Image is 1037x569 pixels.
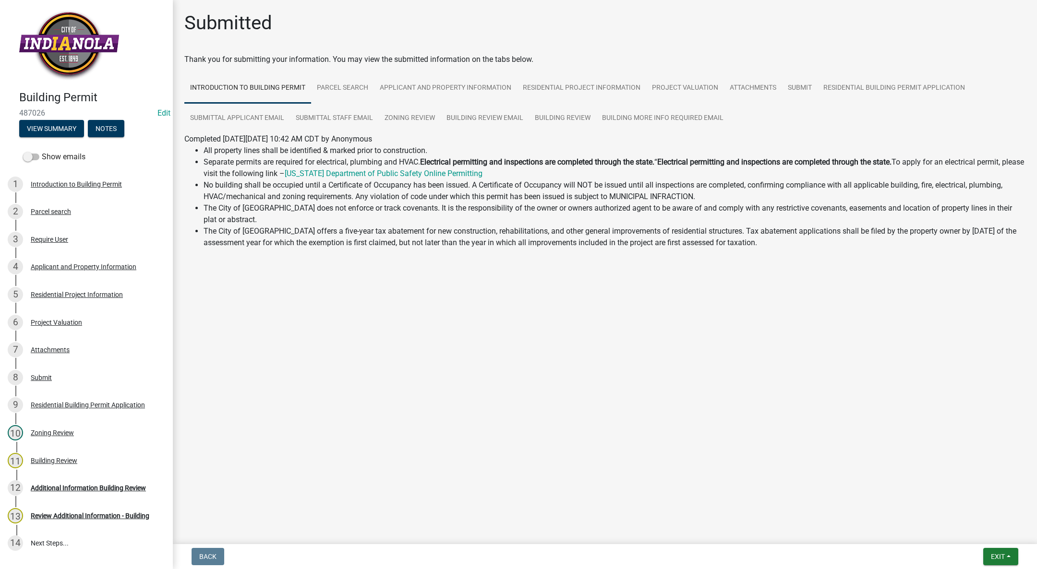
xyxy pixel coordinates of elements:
[157,108,170,118] a: Edit
[8,508,23,523] div: 13
[441,103,529,134] a: Building Review Email
[88,125,124,133] wm-modal-confirm: Notes
[23,151,85,163] label: Show emails
[646,73,724,104] a: Project Valuation
[8,315,23,330] div: 6
[19,125,84,133] wm-modal-confirm: Summary
[31,263,136,270] div: Applicant and Property Information
[8,259,23,274] div: 4
[31,457,77,464] div: Building Review
[724,73,782,104] a: Attachments
[184,73,311,104] a: Introduction to Building Permit
[657,157,892,166] strong: Electrical permitting and inspections are completed through the state.
[983,548,1018,565] button: Exit
[374,73,517,104] a: Applicant and Property Information
[8,397,23,413] div: 9
[192,548,224,565] button: Back
[184,12,272,35] h1: Submitted
[8,342,23,357] div: 7
[420,157,654,166] strong: Electrical permitting and inspections are completed through the state.
[184,103,290,134] a: Submittal Applicant Email
[31,485,146,491] div: Additional Information Building Review
[8,370,23,385] div: 8
[782,73,818,104] a: Submit
[19,91,165,105] h4: Building Permit
[31,291,123,298] div: Residential Project Information
[19,108,154,118] span: 487026
[204,179,1025,202] li: No building shall be occupied until a Certificate of Occupancy has been issued. A Certificate of ...
[31,346,70,353] div: Attachments
[88,120,124,137] button: Notes
[818,73,971,104] a: Residential Building Permit Application
[204,225,1025,249] li: The City of [GEOGRAPHIC_DATA] offers a five-year tax abatement for new construction, rehabilitati...
[19,120,84,137] button: View Summary
[31,402,145,408] div: Residential Building Permit Application
[31,181,122,188] div: Introduction to Building Permit
[8,177,23,192] div: 1
[8,287,23,302] div: 5
[31,236,68,243] div: Require User
[31,319,82,326] div: Project Valuation
[8,480,23,496] div: 12
[31,429,74,436] div: Zoning Review
[8,204,23,219] div: 2
[8,535,23,551] div: 14
[184,134,372,143] span: Completed [DATE][DATE] 10:42 AM CDT by Anonymous
[991,553,1005,560] span: Exit
[31,512,149,519] div: Review Additional Information - Building
[204,156,1025,179] li: Separate permits are required for electrical, plumbing and HVAC. “ To apply for an electrical per...
[31,374,52,381] div: Submit
[157,108,170,118] wm-modal-confirm: Edit Application Number
[379,103,441,134] a: Zoning Review
[8,232,23,247] div: 3
[517,73,646,104] a: Residential Project Information
[596,103,729,134] a: Building More Info Required Email
[204,145,1025,156] li: All property lines shall be identified & marked prior to construction.
[204,202,1025,225] li: The City of [GEOGRAPHIC_DATA] does not enforce or track covenants. It is the responsibility of th...
[31,208,71,215] div: Parcel search
[529,103,596,134] a: Building Review
[184,54,1025,65] div: Thank you for submitting your information. You may view the submitted information on the tabs below.
[311,73,374,104] a: Parcel search
[8,425,23,440] div: 10
[285,169,482,178] a: [US_STATE] Department of Public Safety Online Permitting
[19,10,119,81] img: City of Indianola, Iowa
[8,453,23,468] div: 11
[290,103,379,134] a: Submittal Staff Email
[199,553,217,560] span: Back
